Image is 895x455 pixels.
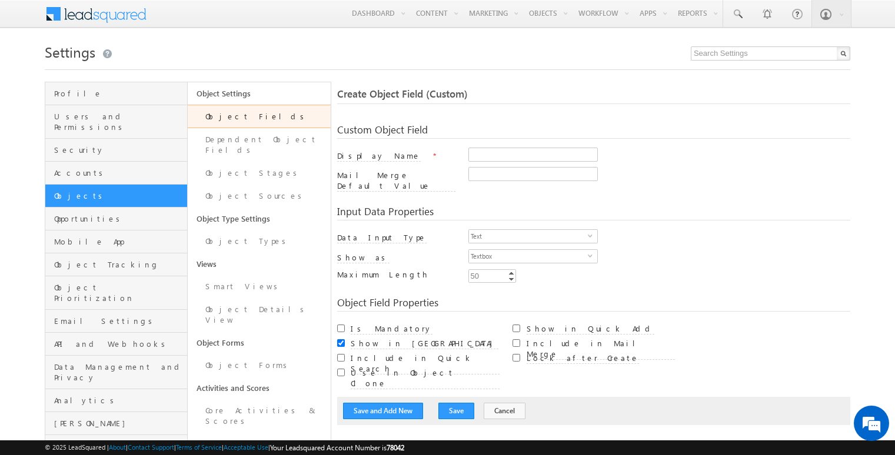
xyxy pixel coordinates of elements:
[270,443,404,452] span: Your Leadsquared Account Number is
[351,363,499,373] a: Include in Quick Search
[45,310,187,333] a: Email Settings
[337,206,850,220] div: Input Data Properties
[176,443,222,451] a: Terms of Service
[45,82,187,105] a: Profile
[188,377,330,399] a: Activities and Scores
[507,276,516,282] a: Decrement
[337,269,455,280] label: Maximum Length
[54,168,184,178] span: Accounts
[45,389,187,412] a: Analytics
[188,82,330,105] a: Object Settings
[54,111,184,132] span: Users and Permissions
[351,378,499,388] a: Use in Object Clone
[188,332,330,354] a: Object Forms
[224,443,268,451] a: Acceptable Use
[188,354,330,377] a: Object Forms
[188,105,330,128] a: Object Fields
[188,298,330,332] a: Object Details View
[337,232,427,242] a: Data Input Type
[337,125,850,139] div: Custom Object Field
[337,170,455,192] label: Mail Merge Default Value
[54,282,184,303] span: Object Prioritization
[54,145,184,155] span: Security
[54,316,184,326] span: Email Settings
[343,403,423,419] button: Save and Add New
[337,180,455,190] a: Mail Merge Default Value
[527,353,639,363] a: Lock after Create
[387,443,404,452] span: 78042
[45,42,95,61] span: Settings
[109,443,126,451] a: About
[54,339,184,349] span: API and Webhooks
[45,230,187,253] a: Mobile App
[351,353,499,374] label: Include in Quick Search
[188,253,330,275] a: Views
[54,236,184,247] span: Mobile App
[45,208,187,230] a: Opportunities
[54,362,184,383] span: Data Management and Privacy
[188,208,330,230] a: Object Type Settings
[45,356,187,389] a: Data Management and Privacy
[128,443,174,451] a: Contact Support
[45,105,187,139] a: Users and Permissions
[188,128,330,162] a: Dependent Object Fields
[527,323,654,333] a: Show in Quick Add
[507,270,516,276] a: Increment
[54,418,184,429] span: [PERSON_NAME]
[527,338,675,360] label: Include in Mail Merge
[588,253,597,258] span: select
[527,353,639,364] label: Lock after Create
[438,403,474,419] button: Save
[45,253,187,276] a: Object Tracking
[54,88,184,99] span: Profile
[351,323,432,334] label: Is Mandatory
[54,259,184,270] span: Object Tracking
[337,252,390,262] a: Show as
[45,185,187,208] a: Objects
[45,412,187,435] a: [PERSON_NAME]
[337,297,850,312] div: Object Field Properties
[469,230,588,243] span: Text
[351,367,499,389] label: Use in Object Clone
[188,185,330,208] a: Object Sources
[484,403,525,419] button: Cancel
[468,269,481,283] div: 50
[188,399,330,433] a: Core Activities & Scores
[337,87,468,101] span: Create Object Field (Custom)
[527,349,675,359] a: Include in Mail Merge
[588,233,597,238] span: select
[337,150,430,160] a: Display Name
[45,162,187,185] a: Accounts
[54,395,184,406] span: Analytics
[188,162,330,185] a: Object Stages
[351,323,432,333] a: Is Mandatory
[45,139,187,162] a: Security
[188,230,330,253] a: Object Types
[45,442,404,453] span: © 2025 LeadSquared | | | | |
[469,250,588,263] span: Textbox
[691,46,850,61] input: Search Settings
[45,276,187,310] a: Object Prioritization
[45,333,187,356] a: API and Webhooks
[527,323,654,334] label: Show in Quick Add
[54,213,184,224] span: Opportunities
[54,190,184,201] span: Objects
[188,275,330,298] a: Smart Views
